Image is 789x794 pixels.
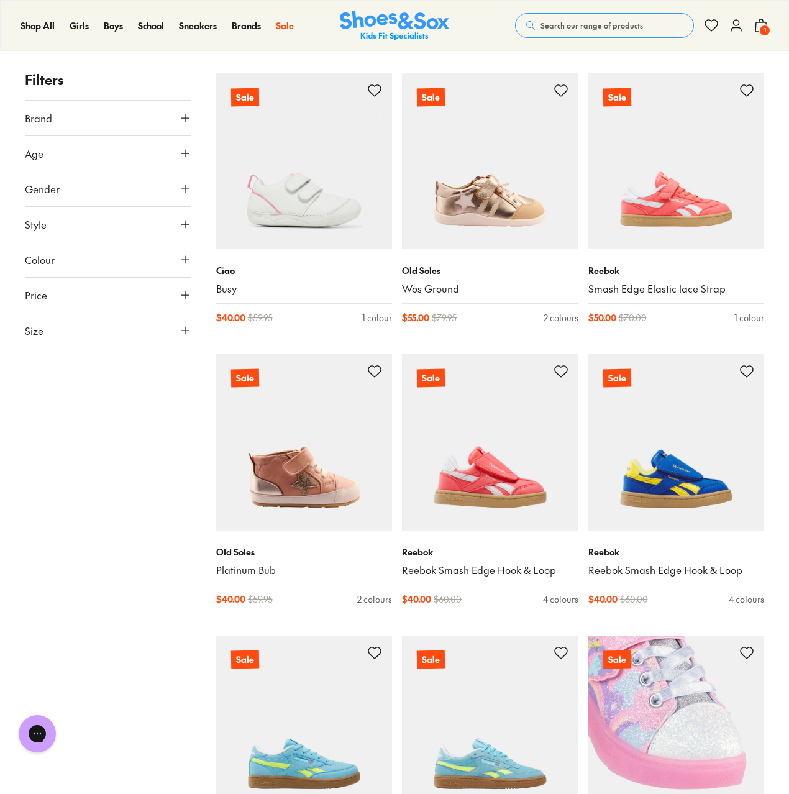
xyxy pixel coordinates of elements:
[603,88,631,106] p: Sale
[230,369,258,388] p: Sale
[216,282,393,296] a: Busy
[402,564,578,577] a: Reebok Smash Edge Hook & Loop
[434,593,462,606] span: $ 60.00
[340,11,449,41] a: Shoes & Sox
[25,181,60,196] span: Gender
[25,101,191,135] button: Brand
[402,545,578,559] p: Reebok
[216,311,245,324] span: $ 40.00
[603,369,631,388] p: Sale
[729,593,764,606] div: 4 colours
[232,19,261,32] a: Brands
[25,323,43,338] span: Size
[230,88,258,107] p: Sale
[515,13,694,38] button: Search our range of products
[402,282,578,296] a: Wos Ground
[25,111,52,125] span: Brand
[216,545,393,559] p: Old Soles
[588,311,616,324] span: $ 50.00
[603,650,631,669] p: Sale
[12,711,62,757] iframe: Gorgias live chat messenger
[362,311,392,324] div: 1 colour
[417,369,445,388] p: Sale
[754,12,768,39] button: 1
[138,19,164,32] a: School
[25,242,191,277] button: Colour
[759,24,771,37] span: 1
[216,73,393,250] a: Sale
[402,73,578,250] a: Sale
[216,354,393,531] a: Sale
[432,311,457,324] span: $ 79.95
[25,217,47,232] span: Style
[402,264,578,277] p: Old Soles
[402,354,578,531] a: Sale
[25,252,55,267] span: Colour
[619,311,647,324] span: $ 70.00
[21,19,55,32] a: Shop All
[588,564,765,577] a: Reebok Smash Edge Hook & Loop
[357,593,392,606] div: 2 colours
[588,73,765,250] a: Sale
[25,288,47,303] span: Price
[734,311,764,324] div: 1 colour
[25,207,191,242] button: Style
[588,545,765,559] p: Reebok
[25,146,43,161] span: Age
[620,593,648,606] span: $ 60.00
[70,19,89,32] a: Girls
[543,593,578,606] div: 4 colours
[402,311,429,324] span: $ 55.00
[588,264,765,277] p: Reebok
[544,311,578,324] div: 2 colours
[417,88,445,106] p: Sale
[340,11,449,41] img: SNS_Logo_Responsive.svg
[402,593,431,606] span: $ 40.00
[248,311,273,324] span: $ 59.95
[25,136,191,171] button: Age
[216,564,393,577] a: Platinum Bub
[588,593,618,606] span: $ 40.00
[25,171,191,206] button: Gender
[276,19,294,32] a: Sale
[230,650,258,669] p: Sale
[588,354,765,531] a: Sale
[25,278,191,313] button: Price
[25,70,191,90] p: Filters
[540,20,643,31] span: Search our range of products
[25,313,191,348] button: Size
[179,19,217,32] a: Sneakers
[104,19,123,32] a: Boys
[216,264,393,277] p: Ciao
[248,593,273,606] span: $ 59.95
[588,282,765,296] a: Smash Edge Elastic lace Strap
[417,650,445,669] p: Sale
[216,593,245,606] span: $ 40.00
